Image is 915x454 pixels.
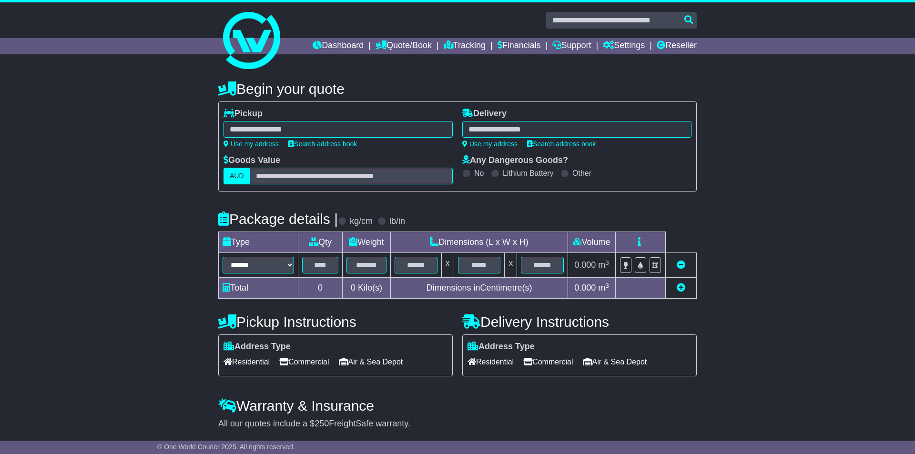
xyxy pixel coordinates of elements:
span: 0.000 [574,283,596,293]
label: Address Type [224,342,291,352]
a: Quote/Book [376,38,432,54]
td: Type [219,232,298,253]
span: m [598,260,609,270]
span: m [598,283,609,293]
label: Delivery [462,109,507,119]
a: Remove this item [677,260,685,270]
span: 0 [351,283,356,293]
td: x [441,253,454,278]
span: 250 [315,419,329,428]
label: Any Dangerous Goods? [462,155,568,166]
label: Lithium Battery [503,169,554,178]
label: Other [572,169,591,178]
span: Residential [468,354,514,369]
a: Financials [498,38,541,54]
td: Total [219,278,298,299]
span: Air & Sea Depot [583,354,647,369]
td: Weight [343,232,391,253]
a: Reseller [657,38,697,54]
td: Dimensions (L x W x H) [390,232,568,253]
a: Dashboard [313,38,364,54]
td: Kilo(s) [343,278,391,299]
label: Goods Value [224,155,280,166]
label: No [474,169,484,178]
h4: Delivery Instructions [462,314,697,330]
span: 0.000 [574,260,596,270]
td: x [505,253,517,278]
a: Tracking [444,38,486,54]
a: Settings [603,38,645,54]
span: Residential [224,354,270,369]
span: Commercial [279,354,329,369]
a: Add new item [677,283,685,293]
label: Address Type [468,342,535,352]
sup: 3 [605,259,609,266]
span: Air & Sea Depot [339,354,403,369]
h4: Package details | [218,211,338,227]
td: Qty [298,232,343,253]
a: Search address book [527,140,596,148]
span: © One World Courier 2025. All rights reserved. [157,443,295,451]
sup: 3 [605,282,609,289]
td: 0 [298,278,343,299]
td: Dimensions in Centimetre(s) [390,278,568,299]
a: Use my address [224,140,279,148]
span: Commercial [523,354,573,369]
div: All our quotes include a $ FreightSafe warranty. [218,419,697,429]
label: Pickup [224,109,263,119]
h4: Pickup Instructions [218,314,453,330]
label: AUD [224,168,250,184]
td: Volume [568,232,615,253]
label: lb/in [389,216,405,227]
a: Use my address [462,140,518,148]
a: Support [552,38,591,54]
label: kg/cm [350,216,373,227]
h4: Begin your quote [218,81,697,97]
a: Search address book [288,140,357,148]
h4: Warranty & Insurance [218,398,697,414]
